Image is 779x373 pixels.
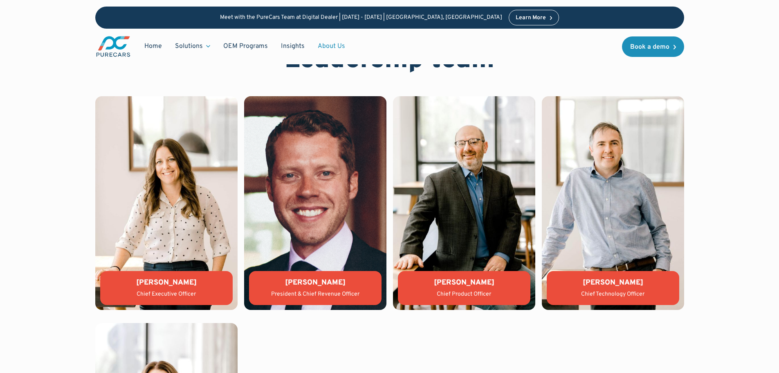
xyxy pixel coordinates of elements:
p: Meet with the PureCars Team at Digital Dealer | [DATE] - [DATE] | [GEOGRAPHIC_DATA], [GEOGRAPHIC_... [220,14,502,21]
div: Solutions [168,38,217,54]
img: Tony Compton [542,96,684,310]
div: [PERSON_NAME] [404,278,524,288]
a: Book a demo [622,36,684,57]
a: Home [138,38,168,54]
div: President & Chief Revenue Officer [256,290,375,298]
img: purecars logo [95,35,131,58]
h2: Leadership team [285,45,494,77]
div: Book a demo [630,44,669,50]
a: main [95,35,131,58]
a: OEM Programs [217,38,274,54]
div: Chief Product Officer [404,290,524,298]
div: Chief Executive Officer [107,290,226,298]
div: Solutions [175,42,203,51]
div: [PERSON_NAME] [256,278,375,288]
div: [PERSON_NAME] [553,278,673,288]
div: Chief Technology Officer [553,290,673,298]
div: [PERSON_NAME] [107,278,226,288]
a: Insights [274,38,311,54]
img: Jason Wiley [244,96,386,310]
img: Matthew Groner [393,96,535,310]
img: Lauren Donalson [95,96,238,310]
a: Learn More [509,10,559,25]
div: Learn More [516,15,546,21]
a: About Us [311,38,352,54]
